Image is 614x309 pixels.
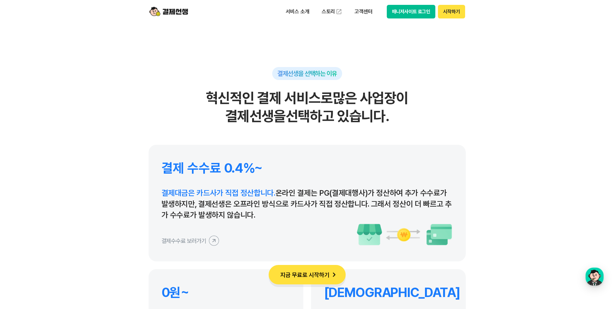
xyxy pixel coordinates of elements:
[162,188,453,221] p: 온라인 결제는 PG(결제대행사)가 정산하여 추가 수수료가 발생하지만, 결제선생은 오프라인 방식으로 카드사가 직접 정산합니다. 그래서 정산이 더 빠르고 추가 수수료가 발생하지 ...
[100,215,108,220] span: 설정
[281,6,314,17] p: 서비스 소개
[149,89,466,125] h2: 혁신적인 결제 서비스로 많은 사업장이 결제선생을 선택하고 있습니다.
[162,285,290,300] h4: 0원~
[84,205,124,222] a: 설정
[162,188,275,198] span: 결제대금은 카드사가 직접 정산합니다.
[317,5,347,18] a: 스토리
[324,285,453,300] h4: [DEMOGRAPHIC_DATA]
[162,160,453,176] h4: 결제 수수료 0.4%~
[269,265,346,284] button: 지금 무료로 시작하기
[20,215,24,220] span: 홈
[387,5,436,18] button: 매니저사이트 로그인
[149,6,188,18] img: logo
[438,5,465,18] button: 시작하기
[350,6,377,17] p: 고객센터
[43,205,84,222] a: 대화
[2,205,43,222] a: 홈
[336,8,342,15] img: 외부 도메인 오픈
[356,223,453,246] img: 수수료 이미지
[329,270,339,279] img: 화살표 아이콘
[277,70,337,77] span: 결제선생을 선택하는 이유
[162,235,219,246] button: 결제수수료 보러가기
[59,215,67,221] span: 대화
